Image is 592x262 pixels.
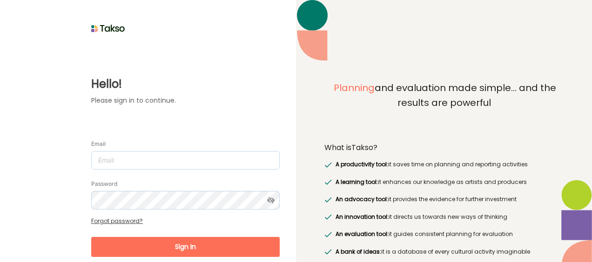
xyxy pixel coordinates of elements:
[336,230,389,238] span: An evaluation tool:
[333,229,512,239] label: it guides consistent planning for evaluation
[91,96,280,105] label: Please sign in to continue.
[351,142,377,153] span: Takso?
[336,178,378,186] span: A learning tool:
[336,160,388,168] span: A productivity tool:
[91,151,280,170] input: Email
[334,81,375,94] span: Planning
[333,177,526,187] label: it enhances our knowledge as artists and producers
[324,179,332,185] img: greenRight
[336,195,388,203] span: An advocacy tool:
[336,213,389,221] span: An innovation tool:
[324,214,332,220] img: greenRight
[324,143,377,152] label: What is
[324,197,332,203] img: greenRight
[324,81,564,131] label: and evaluation made simple... and the results are powerful
[91,237,280,257] button: Sign In
[333,195,516,204] label: it provides the evidence for further investment
[336,248,381,255] span: A bank of ideas:
[333,160,527,169] label: it saves time on planning and reporting activities
[324,249,332,255] img: greenRight
[91,76,280,92] label: Hello!
[333,212,507,222] label: it directs us towards new ways of thinking
[324,162,332,168] img: greenRight
[333,247,530,256] label: it is a database of every cultural activity imaginable
[91,180,117,188] label: Password
[91,21,125,35] img: taksoLoginLogo
[324,232,332,237] img: greenRight
[91,140,106,148] label: Email
[91,217,143,225] a: Forgot password?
